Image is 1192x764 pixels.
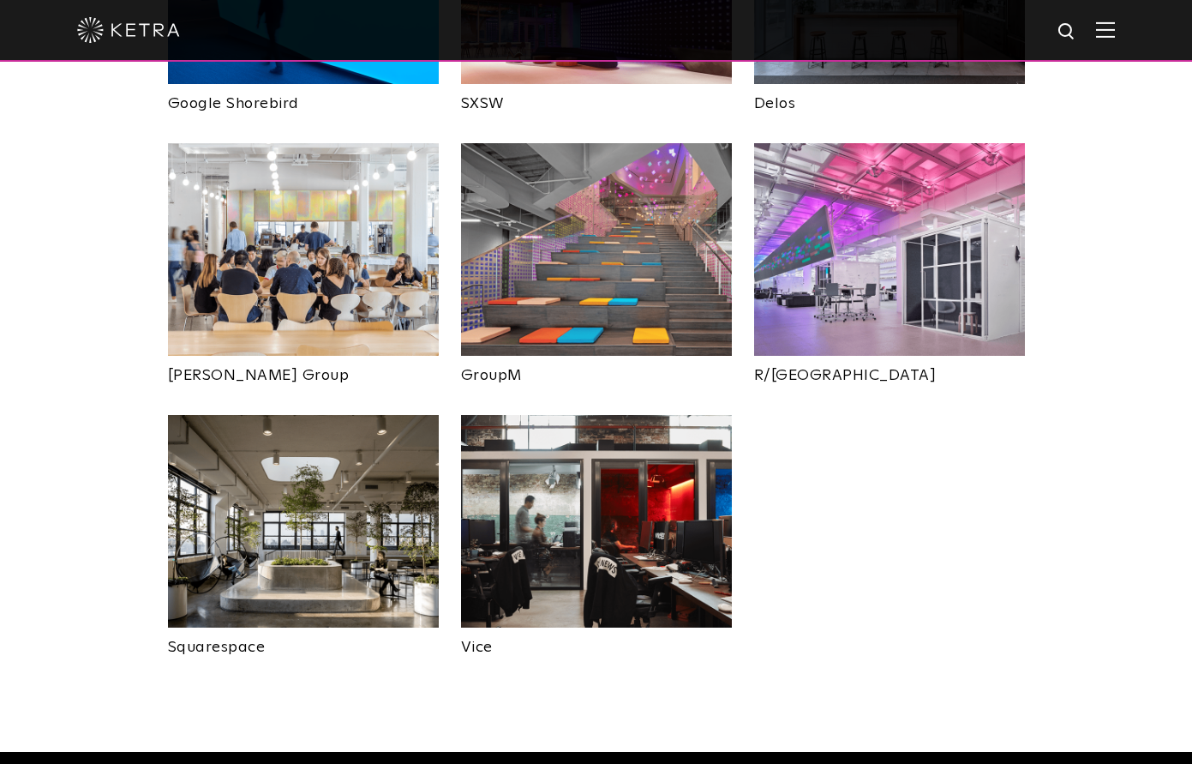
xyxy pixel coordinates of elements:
[168,356,439,383] a: [PERSON_NAME] Group
[461,84,732,111] a: SXSW
[77,17,180,43] img: ketra-logo-2019-white
[168,415,439,628] img: New-Project-Page-hero-(3x)_0012_MB20160507_SQSP_IMG_5312
[754,143,1025,356] img: New-Project-Page-hero-(3x)_0006_RGA-Tillotson-Muggenborg-11
[461,415,732,628] img: New-Project-Page-hero-(3x)_0025_2016_LumenArch_Vice0339
[461,628,732,655] a: Vice
[461,356,732,383] a: GroupM
[168,143,439,356] img: New-Project-Page-hero-(3x)_0021_180823_12-21-47_5DR21654-Edit
[168,84,439,111] a: Google Shorebird
[461,143,732,356] img: New-Project-Page-hero-(3x)_0015_Group-M-NYC-2018-(74)
[168,628,439,655] a: Squarespace
[1057,21,1078,43] img: search icon
[1096,21,1115,38] img: Hamburger%20Nav.svg
[754,84,1025,111] a: Delos
[754,356,1025,383] a: R/[GEOGRAPHIC_DATA]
